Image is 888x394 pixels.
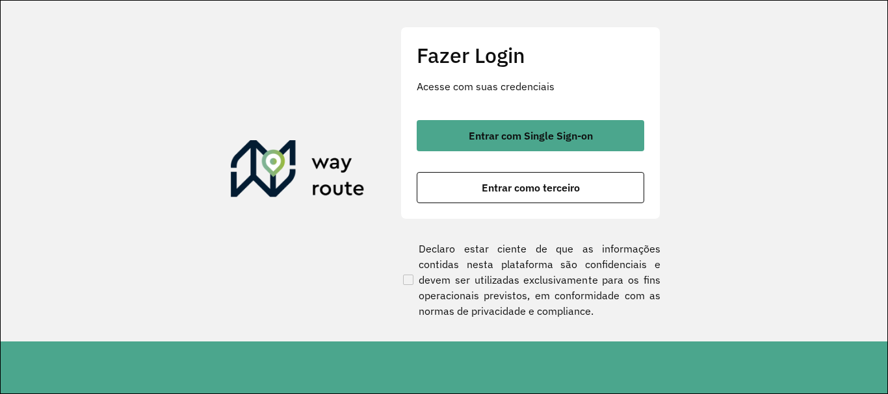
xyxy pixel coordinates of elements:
button: button [417,120,644,151]
span: Entrar com Single Sign-on [469,130,593,141]
p: Acesse com suas credenciais [417,79,644,94]
span: Entrar como terceiro [482,182,580,193]
button: button [417,172,644,203]
h2: Fazer Login [417,43,644,68]
img: Roteirizador AmbevTech [231,140,365,203]
label: Declaro estar ciente de que as informações contidas nesta plataforma são confidenciais e devem se... [400,241,660,319]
